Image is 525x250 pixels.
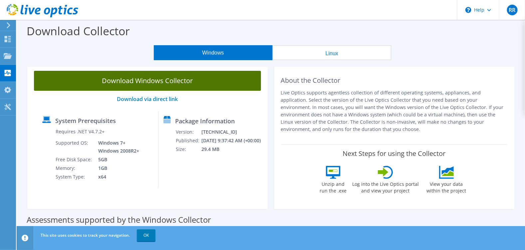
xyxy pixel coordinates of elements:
[175,145,201,154] td: Size:
[175,128,201,136] td: Version:
[175,136,201,145] td: Published:
[137,229,155,241] a: OK
[352,179,419,194] label: Log into the Live Optics portal and view your project
[422,179,470,194] label: View your data within the project
[55,173,93,181] td: System Type:
[201,145,265,154] td: 29.4 MB
[154,45,273,60] button: Windows
[175,118,235,124] label: Package Information
[93,139,140,155] td: Windows 7+ Windows 2008R2+
[93,173,140,181] td: x64
[93,164,140,173] td: 1GB
[27,216,211,223] label: Assessments supported by the Windows Collector
[343,150,446,158] label: Next Steps for using the Collector
[93,155,140,164] td: 5GB
[41,232,130,238] span: This site uses cookies to track your navigation.
[55,139,93,155] td: Supported OS:
[55,117,116,124] label: System Prerequisites
[465,7,471,13] svg: \n
[318,179,349,194] label: Unzip and run the .exe
[201,136,265,145] td: [DATE] 9:37:42 AM (+00:00)
[56,128,105,135] label: Requires .NET V4.7.2+
[55,155,93,164] td: Free Disk Space:
[55,164,93,173] td: Memory:
[273,45,392,60] button: Linux
[34,71,261,91] a: Download Windows Collector
[27,23,130,39] label: Download Collector
[507,5,518,15] span: RR
[117,95,178,103] a: Download via direct link
[201,128,265,136] td: [TECHNICAL_ID]
[281,89,508,133] p: Live Optics supports agentless collection of different operating systems, appliances, and applica...
[281,76,508,84] h2: About the Collector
